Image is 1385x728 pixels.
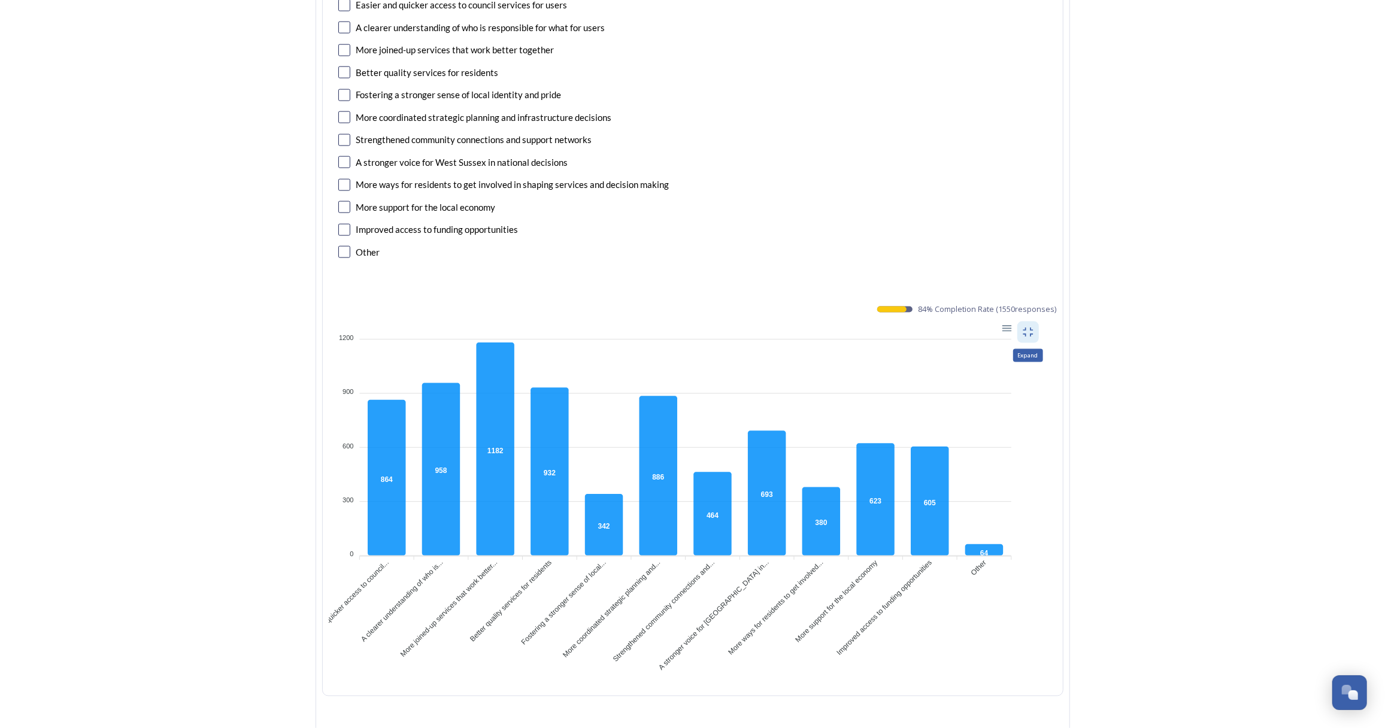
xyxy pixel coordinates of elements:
tspan: 900 [343,388,353,395]
div: Other [356,245,380,259]
tspan: Easier and quicker access to council... [298,558,390,650]
tspan: Strengthened community connections and... [611,558,716,663]
span: 84 % Completion Rate ( 1550 responses) [919,304,1057,315]
div: Expand [1013,349,1043,362]
div: Improved access to funding opportunities [356,223,519,236]
tspan: Fostering a stronger sense of local... [519,558,607,646]
tspan: Better quality services for residents [468,558,553,643]
div: More ways for residents to get involved in shaping services and decision making [356,178,669,192]
div: More support for the local economy [356,201,496,214]
tspan: 300 [343,496,353,503]
tspan: More support for the local economy [793,559,879,644]
tspan: Other [969,559,987,577]
tspan: 600 [343,442,353,450]
tspan: More ways for residents to get involved... [726,558,825,656]
div: Better quality services for residents [356,66,499,80]
tspan: 1200 [338,334,353,341]
div: More joined-up services that work better together [356,43,554,57]
div: Strengthened community connections and support networks [356,133,592,147]
tspan: More joined-up services that work better... [398,558,498,658]
tspan: Improved access to funding opportunities [835,558,934,657]
div: Menu [1001,322,1011,332]
button: Open Chat [1332,675,1367,710]
tspan: A stronger voice for [GEOGRAPHIC_DATA] in... [657,558,771,672]
tspan: 0 [350,550,353,557]
div: Fostering a stronger sense of local identity and pride [356,88,562,102]
tspan: A clearer understanding of who is... [359,558,444,643]
div: A stronger voice for West Sussex in national decisions [356,156,568,169]
div: More coordinated strategic planning and infrastructure decisions [356,111,612,125]
div: A clearer understanding of who is responsible for what for users [356,21,605,35]
tspan: More coordinated strategic planning and... [561,558,662,659]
